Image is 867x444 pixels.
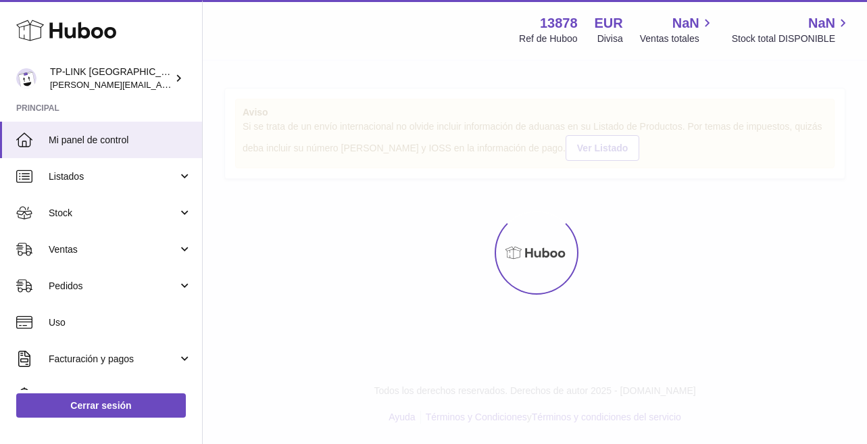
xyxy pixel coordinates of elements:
img: celia.yan@tp-link.com [16,68,36,89]
span: Facturación y pagos [49,353,178,366]
a: NaN Ventas totales [640,14,715,45]
span: Listados [49,170,178,183]
div: TP-LINK [GEOGRAPHIC_DATA], SOCIEDAD LIMITADA [50,66,172,91]
span: NaN [808,14,835,32]
a: Cerrar sesión [16,393,186,418]
span: NaN [672,14,699,32]
span: Ventas totales [640,32,715,45]
span: [PERSON_NAME][EMAIL_ADDRESS][DOMAIN_NAME] [50,79,271,90]
span: Uso [49,316,192,329]
strong: EUR [595,14,623,32]
span: Pedidos [49,280,178,293]
div: Divisa [597,32,623,45]
strong: 13878 [540,14,578,32]
span: Mi panel de control [49,134,192,147]
span: Incidencias [49,389,192,402]
span: Ventas [49,243,178,256]
a: NaN Stock total DISPONIBLE [732,14,851,45]
span: Stock [49,207,178,220]
div: Ref de Huboo [519,32,577,45]
span: Stock total DISPONIBLE [732,32,851,45]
